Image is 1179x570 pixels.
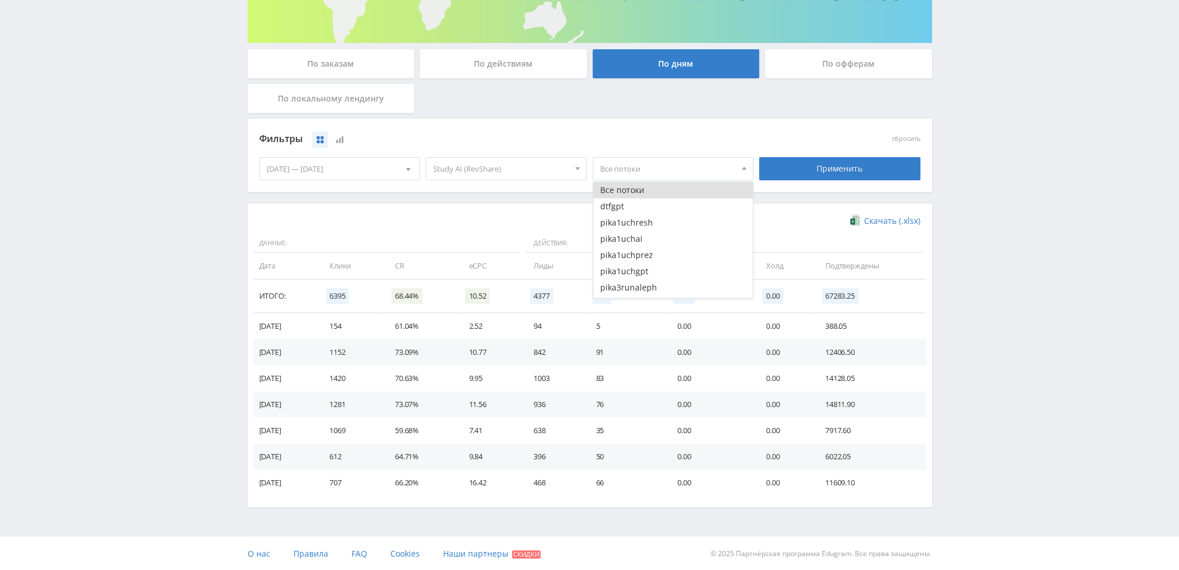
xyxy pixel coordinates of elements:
[443,548,509,559] span: Наши партнеры
[754,253,814,279] td: Холд
[383,313,457,339] td: 61.04%
[383,391,457,417] td: 73.07%
[253,417,318,444] td: [DATE]
[584,444,665,470] td: 50
[666,444,754,470] td: 0.00
[248,49,415,78] div: По заказам
[383,365,457,391] td: 70.63%
[383,470,457,496] td: 66.20%
[293,548,328,559] span: Правила
[383,253,457,279] td: CR
[666,313,754,339] td: 0.00
[522,417,584,444] td: 638
[253,339,318,365] td: [DATE]
[457,391,522,417] td: 11.56
[512,550,540,558] span: Скидки
[822,288,858,304] span: 67283.25
[759,157,920,180] div: Применить
[383,339,457,365] td: 73.09%
[351,548,367,559] span: FAQ
[525,234,663,253] span: Действия:
[814,444,926,470] td: 6022.05
[593,182,753,198] button: Все потоки
[593,49,760,78] div: По дням
[814,253,926,279] td: Подтверждены
[253,253,318,279] td: Дата
[457,313,522,339] td: 2.52
[522,470,584,496] td: 468
[253,470,318,496] td: [DATE]
[584,339,665,365] td: 91
[814,417,926,444] td: 7917.60
[584,253,665,279] td: Продажи
[420,49,587,78] div: По действиям
[666,365,754,391] td: 0.00
[754,365,814,391] td: 0.00
[666,339,754,365] td: 0.00
[522,391,584,417] td: 936
[457,339,522,365] td: 10.77
[522,339,584,365] td: 842
[318,365,383,391] td: 1420
[814,339,926,365] td: 12406.50
[584,391,665,417] td: 76
[666,417,754,444] td: 0.00
[584,470,665,496] td: 66
[754,444,814,470] td: 0.00
[318,444,383,470] td: 612
[593,198,753,215] button: dtfgpt
[383,417,457,444] td: 59.68%
[522,313,584,339] td: 94
[457,470,522,496] td: 16.42
[754,417,814,444] td: 0.00
[318,339,383,365] td: 1152
[253,313,318,339] td: [DATE]
[318,391,383,417] td: 1281
[763,288,783,304] span: 0.00
[260,158,420,180] div: [DATE] — [DATE]
[814,313,926,339] td: 388.05
[593,296,753,312] button: pika3kling1
[754,339,814,365] td: 0.00
[318,470,383,496] td: 707
[666,470,754,496] td: 0.00
[666,391,754,417] td: 0.00
[318,313,383,339] td: 154
[754,470,814,496] td: 0.00
[864,216,920,226] span: Скачать (.xlsx)
[318,417,383,444] td: 1069
[522,253,584,279] td: Лиды
[253,234,520,253] span: Данные:
[850,215,920,227] a: Скачать (.xlsx)
[892,135,920,143] button: сбросить
[326,288,349,304] span: 6395
[457,417,522,444] td: 7.41
[465,288,489,304] span: 10.52
[522,365,584,391] td: 1003
[253,391,318,417] td: [DATE]
[765,49,932,78] div: По офферам
[253,279,318,313] td: Итого:
[433,158,569,180] span: Study AI (RevShare)
[600,158,736,180] span: Все потоки
[584,313,665,339] td: 5
[457,444,522,470] td: 9.84
[253,365,318,391] td: [DATE]
[850,215,860,226] img: xlsx
[457,253,522,279] td: eCPC
[584,417,665,444] td: 35
[383,444,457,470] td: 64.71%
[814,470,926,496] td: 11609.10
[814,391,926,417] td: 14811.90
[530,288,553,304] span: 4377
[814,365,926,391] td: 14128.05
[318,253,383,279] td: Клики
[390,548,420,559] span: Cookies
[593,231,753,247] button: pika1uchai
[593,215,753,231] button: pika1uchresh
[669,234,923,253] span: Финансы:
[754,391,814,417] td: 0.00
[593,279,753,296] button: pika3runaleph
[593,247,753,263] button: pika1uchprez
[248,84,415,113] div: По локальному лендингу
